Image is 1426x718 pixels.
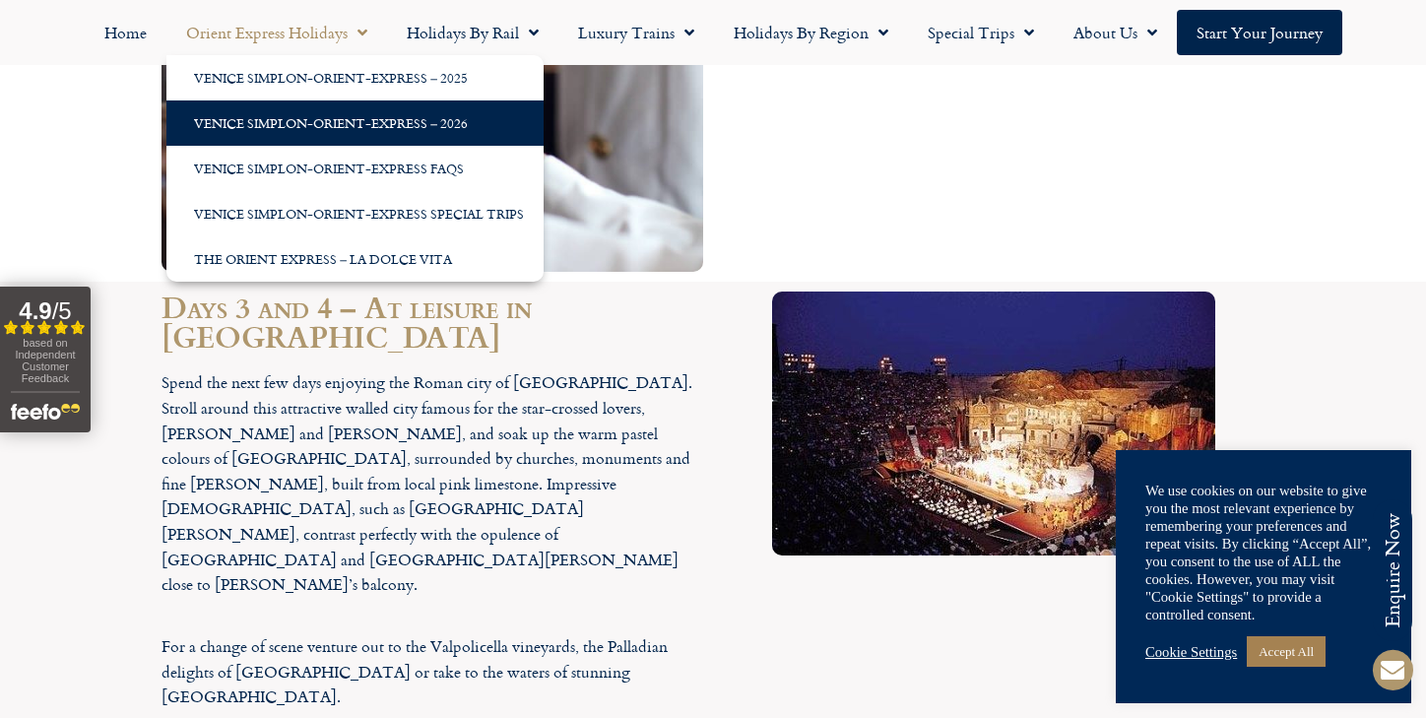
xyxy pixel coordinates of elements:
a: Venice Simplon-Orient-Express – 2025 [166,55,544,100]
p: Spend the next few days enjoying the Roman city of [GEOGRAPHIC_DATA]. Stroll around this attracti... [162,370,703,597]
a: Luxury Trains [558,10,714,55]
a: About Us [1054,10,1177,55]
ul: Orient Express Holidays [166,55,544,282]
a: Cookie Settings [1145,643,1237,661]
a: The Orient Express – La Dolce Vita [166,236,544,282]
a: Accept All [1247,636,1326,667]
a: Orient Express Holidays [166,10,387,55]
a: Holidays by Rail [387,10,558,55]
span: Days 3 and 4 – At leisure in [GEOGRAPHIC_DATA] [162,285,532,358]
a: Venice Simplon-Orient-Express Special Trips [166,191,544,236]
a: Holidays by Region [714,10,908,55]
div: We use cookies on our website to give you the most relevant experience by remembering your prefer... [1145,482,1382,623]
a: Start your Journey [1177,10,1342,55]
nav: Menu [10,10,1416,55]
a: Venice Simplon-Orient-Express FAQs [166,146,544,191]
p: For a change of scene venture out to the Valpolicella vineyards, the Palladian delights of [GEOGR... [162,609,703,709]
a: Special Trips [908,10,1054,55]
a: Venice Simplon-Orient-Express – 2026 [166,100,544,146]
a: Home [85,10,166,55]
